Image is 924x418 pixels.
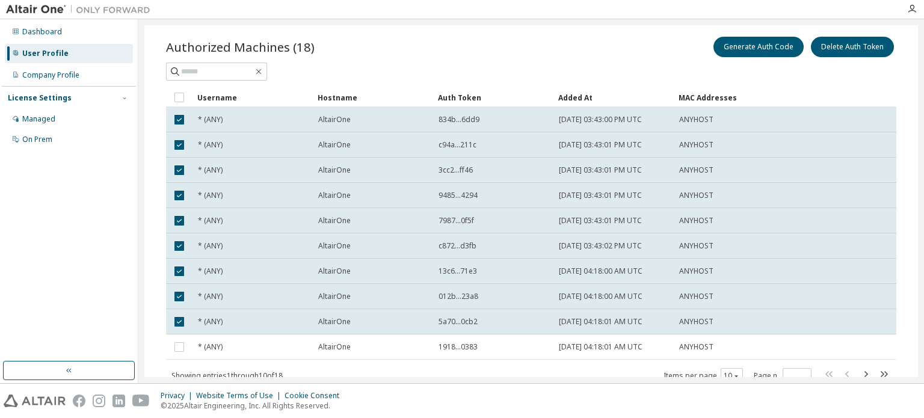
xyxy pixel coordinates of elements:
[198,317,223,327] span: * (ANY)
[196,391,285,401] div: Website Terms of Use
[679,266,713,276] span: ANYHOST
[679,191,713,200] span: ANYHOST
[724,371,740,381] button: 10
[438,88,549,107] div: Auth Token
[439,292,478,301] span: 012b...23a8
[559,165,642,175] span: [DATE] 03:43:01 PM UTC
[6,4,156,16] img: Altair One
[679,241,713,251] span: ANYHOST
[73,395,85,407] img: facebook.svg
[318,140,351,150] span: AltairOne
[198,115,223,124] span: * (ANY)
[318,292,351,301] span: AltairOne
[171,370,283,381] span: Showing entries 1 through 10 of 18
[559,266,642,276] span: [DATE] 04:18:00 AM UTC
[559,191,642,200] span: [DATE] 03:43:01 PM UTC
[679,292,713,301] span: ANYHOST
[559,216,642,226] span: [DATE] 03:43:01 PM UTC
[22,135,52,144] div: On Prem
[197,88,308,107] div: Username
[198,216,223,226] span: * (ANY)
[161,401,346,411] p: © 2025 Altair Engineering, Inc. All Rights Reserved.
[559,292,642,301] span: [DATE] 04:18:00 AM UTC
[318,241,351,251] span: AltairOne
[8,93,72,103] div: License Settings
[439,266,477,276] span: 13c6...71e3
[439,342,478,352] span: 1918...0383
[22,49,69,58] div: User Profile
[439,317,478,327] span: 5a70...0cb2
[166,38,315,55] span: Authorized Machines (18)
[22,114,55,124] div: Managed
[679,216,713,226] span: ANYHOST
[198,292,223,301] span: * (ANY)
[318,266,351,276] span: AltairOne
[112,395,125,407] img: linkedin.svg
[439,241,476,251] span: c872...d3fb
[439,165,473,175] span: 3cc2...ff46
[439,191,478,200] span: 9485...4294
[664,368,743,384] span: Items per page
[439,140,476,150] span: c94a...211c
[679,342,713,352] span: ANYHOST
[559,317,642,327] span: [DATE] 04:18:01 AM UTC
[4,395,66,407] img: altair_logo.svg
[558,88,669,107] div: Added At
[318,115,351,124] span: AltairOne
[198,241,223,251] span: * (ANY)
[132,395,150,407] img: youtube.svg
[318,191,351,200] span: AltairOne
[22,27,62,37] div: Dashboard
[318,216,351,226] span: AltairOne
[679,165,713,175] span: ANYHOST
[318,317,351,327] span: AltairOne
[198,266,223,276] span: * (ANY)
[198,191,223,200] span: * (ANY)
[318,165,351,175] span: AltairOne
[439,216,474,226] span: 7987...0f5f
[679,88,764,107] div: MAC Addresses
[811,37,894,57] button: Delete Auth Token
[679,317,713,327] span: ANYHOST
[22,70,79,80] div: Company Profile
[559,342,642,352] span: [DATE] 04:18:01 AM UTC
[439,115,479,124] span: 834b...6dd9
[318,88,428,107] div: Hostname
[285,391,346,401] div: Cookie Consent
[198,342,223,352] span: * (ANY)
[198,140,223,150] span: * (ANY)
[559,140,642,150] span: [DATE] 03:43:01 PM UTC
[93,395,105,407] img: instagram.svg
[679,115,713,124] span: ANYHOST
[559,115,642,124] span: [DATE] 03:43:00 PM UTC
[318,342,351,352] span: AltairOne
[559,241,642,251] span: [DATE] 03:43:02 PM UTC
[679,140,713,150] span: ANYHOST
[713,37,804,57] button: Generate Auth Code
[161,391,196,401] div: Privacy
[198,165,223,175] span: * (ANY)
[754,368,812,384] span: Page n.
